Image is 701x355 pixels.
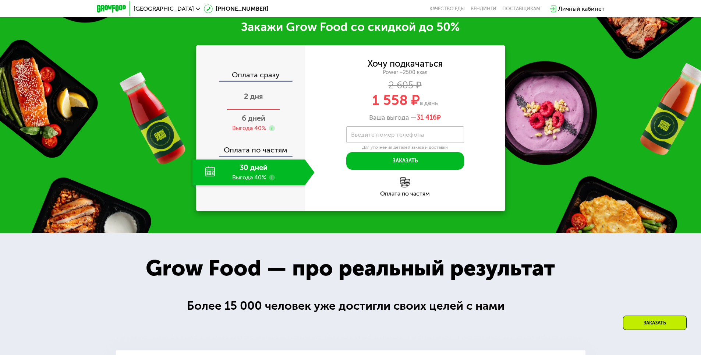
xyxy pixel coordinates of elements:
[305,69,505,76] div: Power ~2500 ккал
[420,99,438,106] span: в день
[197,71,305,81] div: Оплата сразу
[351,133,424,137] label: Введите номер телефона
[623,316,687,330] div: Заказать
[346,145,464,151] div: Для уточнения деталей заказа и доставки
[244,92,263,101] span: 2 дня
[130,252,571,285] div: Grow Food — про реальный результат
[305,191,505,197] div: Оплата по частям
[471,6,496,12] a: Вендинги
[417,114,441,122] span: ₽
[242,114,265,123] span: 6 дней
[368,60,443,68] div: Хочу подкачаться
[305,114,505,122] div: Ваша выгода —
[372,92,420,109] span: 1 558 ₽
[502,6,540,12] div: поставщикам
[204,4,268,13] a: [PHONE_NUMBER]
[232,124,266,132] div: Выгода 40%
[346,152,464,170] button: Заказать
[558,4,605,13] div: Личный кабинет
[187,297,514,315] div: Более 15 000 человек уже достигли своих целей с нами
[429,6,465,12] a: Качество еды
[197,139,305,156] div: Оплата по частям
[400,177,410,187] img: l6xcnZfty9opOoJh.png
[305,81,505,89] div: 2 605 ₽
[134,6,194,12] span: [GEOGRAPHIC_DATA]
[417,113,437,122] span: 31 416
